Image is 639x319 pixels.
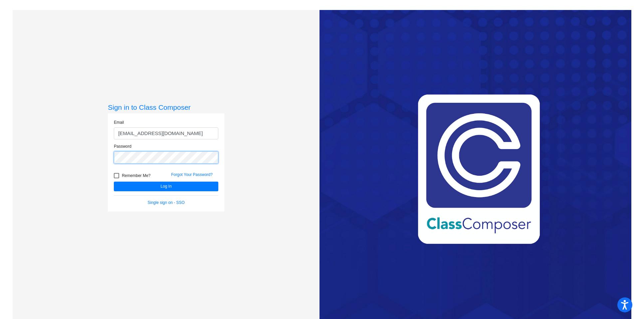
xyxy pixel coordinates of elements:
[122,172,150,180] span: Remember Me?
[114,182,218,191] button: Log In
[114,119,124,125] label: Email
[108,103,224,111] h3: Sign in to Class Composer
[171,172,213,177] a: Forgot Your Password?
[114,143,131,149] label: Password
[148,200,185,205] a: Single sign on - SSO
